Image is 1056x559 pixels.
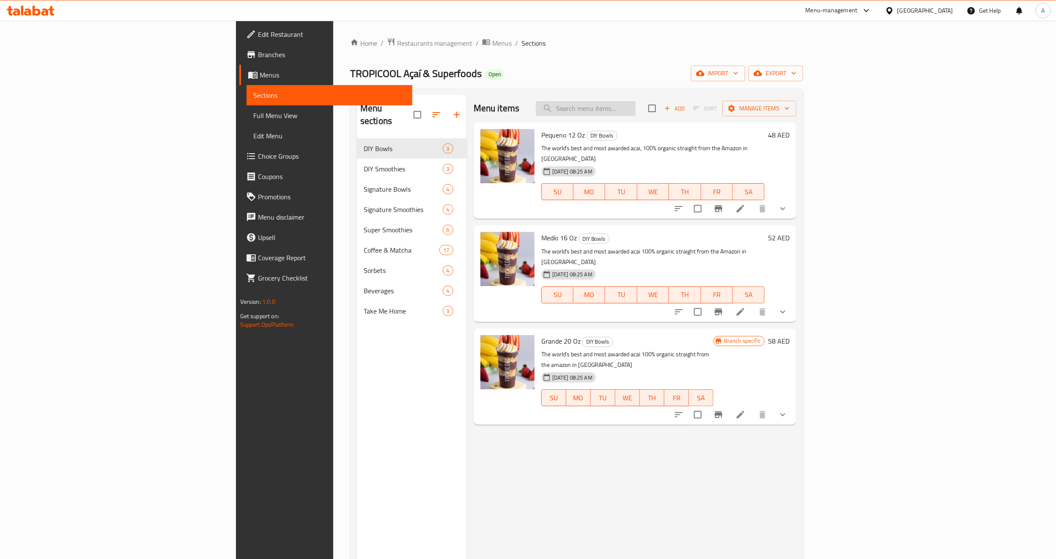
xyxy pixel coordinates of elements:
[536,101,636,116] input: search
[239,146,412,166] a: Choice Groups
[541,246,765,267] p: The world's best and most awarded acai 100% organic straight from the Amazon in [GEOGRAPHIC_DATA]
[357,159,467,179] div: DIY Smoothies3
[262,296,275,307] span: 1.0.0
[701,183,733,200] button: FR
[689,303,707,321] span: Select to update
[669,183,701,200] button: TH
[692,392,710,404] span: SA
[485,71,505,78] span: Open
[480,232,535,286] img: Medío 16 Oz
[443,204,453,215] div: items
[247,85,412,105] a: Sections
[247,105,412,126] a: Full Menu View
[640,389,664,406] button: TH
[669,405,689,425] button: sort-choices
[778,204,788,214] svg: Show Choices
[615,389,640,406] button: WE
[443,287,453,295] span: 4
[253,110,406,121] span: Full Menu View
[258,273,406,283] span: Grocery Checklist
[480,129,535,183] img: Pequeno 12 Oz
[768,129,790,141] h6: 48 AED
[672,186,697,198] span: TH
[239,187,412,207] a: Promotions
[689,200,707,218] span: Select to update
[541,231,577,244] span: Medío 16 Oz
[239,44,412,65] a: Branches
[443,206,453,214] span: 4
[474,102,520,115] h2: Menu items
[357,220,467,240] div: Super Smoothies6
[260,70,406,80] span: Menus
[755,68,796,79] span: export
[258,253,406,263] span: Coverage Report
[357,260,467,281] div: Sorbets4
[641,186,666,198] span: WE
[688,102,722,115] span: Select section first
[443,185,453,193] span: 4
[239,65,412,85] a: Menus
[240,311,279,322] span: Get support on:
[708,405,729,425] button: Branch-specific-item
[364,306,443,316] span: Take Me Home
[239,166,412,187] a: Coupons
[364,245,440,255] span: Coffee & Matcha
[752,302,773,322] button: delete
[722,101,796,116] button: Manage items
[258,29,406,39] span: Edit Restaurant
[752,405,773,425] button: delete
[258,151,406,161] span: Choice Groups
[1042,6,1045,15] span: A
[773,198,793,219] button: show more
[672,289,697,301] span: TH
[541,349,713,370] p: The world's best and most awarded acai 100% organic straight from the amazon in [GEOGRAPHIC_DATA]
[643,392,661,404] span: TH
[541,286,573,303] button: SU
[364,164,443,174] span: DIY Smoothies
[583,337,613,347] span: DIY Bowls
[247,126,412,146] a: Edit Menu
[643,99,661,117] span: Select section
[440,246,453,254] span: 17
[443,267,453,275] span: 4
[664,389,689,406] button: FR
[258,192,406,202] span: Promotions
[573,286,605,303] button: MO
[579,234,609,244] div: DIY Bowls
[447,105,467,125] button: Add section
[253,131,406,141] span: Edit Menu
[605,286,637,303] button: TU
[897,6,953,15] div: [GEOGRAPHIC_DATA]
[594,392,612,404] span: TU
[439,245,453,255] div: items
[541,143,765,164] p: The world's best and most awarded acai, 100% organic straight from the Amazon in [GEOGRAPHIC_DATA]
[443,165,453,173] span: 3
[239,268,412,288] a: Grocery Checklist
[364,265,443,275] span: Sorbets
[426,105,447,125] span: Sort sections
[364,286,443,296] div: Beverages
[637,183,669,200] button: WE
[541,389,566,406] button: SU
[778,307,788,317] svg: Show Choices
[591,389,615,406] button: TU
[515,38,518,48] li: /
[364,184,443,194] span: Signature Bowls
[549,270,596,278] span: [DATE] 08:25 AM
[476,38,479,48] li: /
[443,265,453,275] div: items
[609,186,634,198] span: TU
[689,406,707,424] span: Select to update
[619,392,636,404] span: WE
[573,183,605,200] button: MO
[570,392,587,404] span: MO
[239,227,412,248] a: Upsell
[729,103,790,114] span: Manage items
[240,319,294,330] a: Support.OpsPlatform
[239,207,412,227] a: Menu disclaimer
[357,135,467,325] nav: Menu sections
[364,225,443,235] div: Super Smoothies
[549,168,596,176] span: [DATE] 08:25 AM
